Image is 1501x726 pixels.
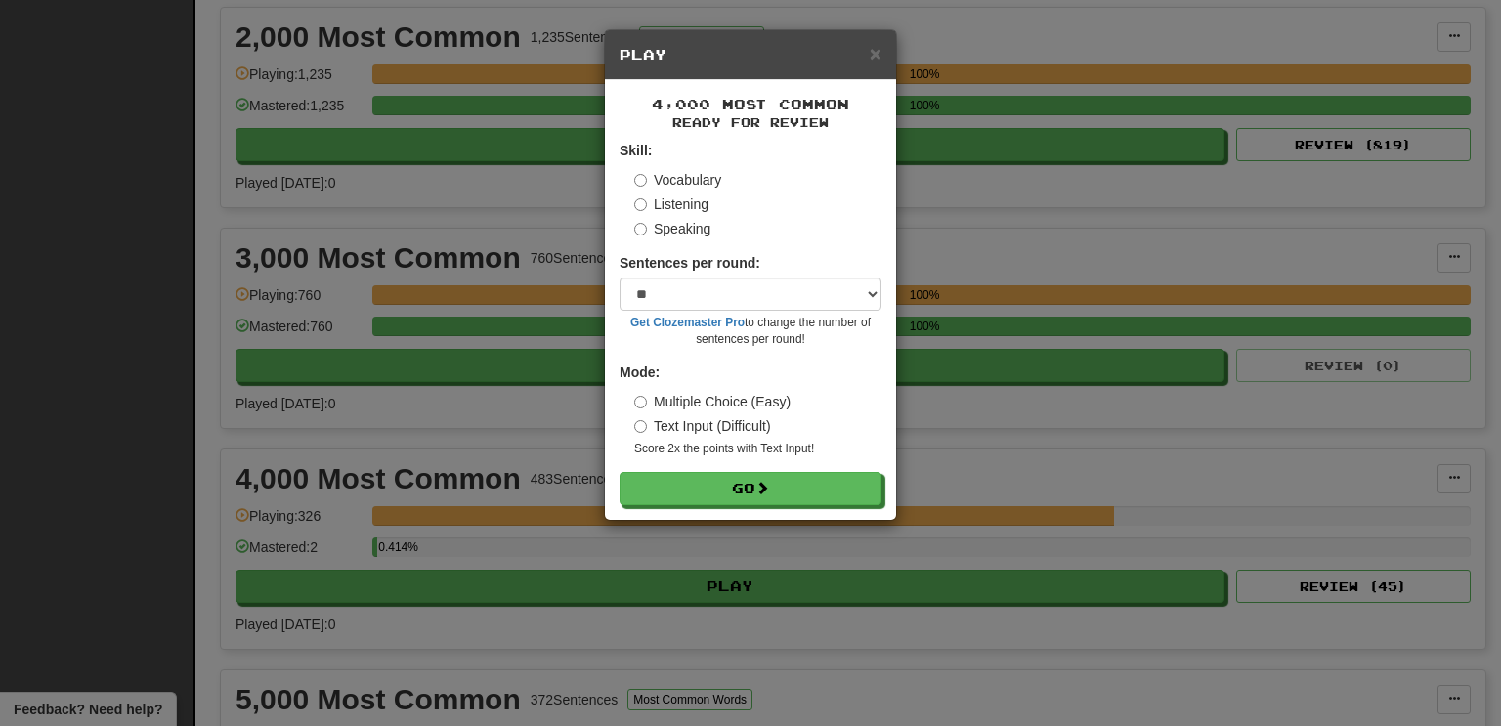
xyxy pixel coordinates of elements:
span: × [870,42,881,64]
label: Speaking [634,219,710,238]
input: Listening [634,198,647,211]
input: Multiple Choice (Easy) [634,396,647,408]
label: Text Input (Difficult) [634,416,771,436]
label: Listening [634,194,708,214]
input: Speaking [634,223,647,235]
label: Sentences per round: [620,253,760,273]
input: Text Input (Difficult) [634,420,647,433]
small: to change the number of sentences per round! [620,315,881,348]
small: Score 2x the points with Text Input ! [634,441,881,457]
h5: Play [620,45,881,64]
small: Ready for Review [620,114,881,131]
label: Multiple Choice (Easy) [634,392,791,411]
button: Go [620,472,881,505]
strong: Skill: [620,143,652,158]
input: Vocabulary [634,174,647,187]
a: Get Clozemaster Pro [630,316,745,329]
strong: Mode: [620,364,660,380]
label: Vocabulary [634,170,721,190]
button: Close [870,43,881,64]
span: 4,000 Most Common [652,96,849,112]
